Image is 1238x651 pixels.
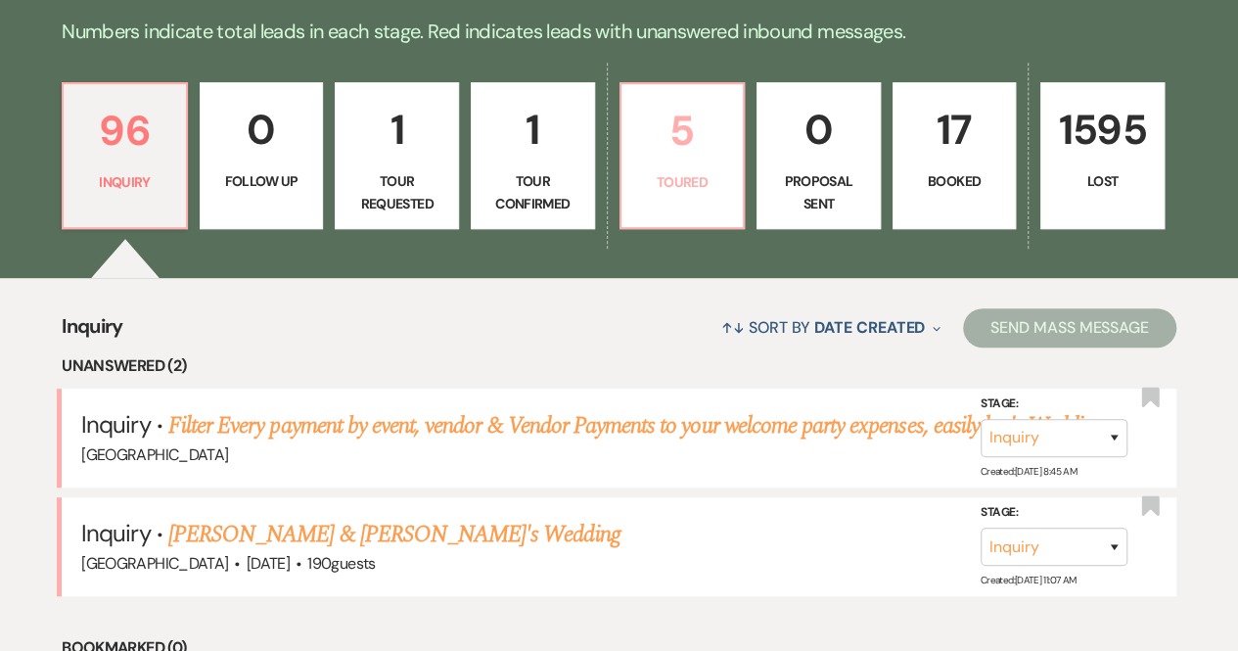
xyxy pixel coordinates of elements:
p: Tour Confirmed [483,170,582,214]
p: 0 [769,97,868,163]
span: Date Created [814,317,925,338]
button: Send Mass Message [963,308,1176,348]
p: Inquiry [75,171,174,193]
span: [DATE] [247,553,290,574]
p: Proposal Sent [769,170,868,214]
p: 96 [75,98,174,163]
span: Inquiry [81,518,150,548]
p: Toured [633,171,732,193]
p: 1595 [1053,97,1152,163]
p: Follow Up [212,170,311,192]
p: 17 [905,97,1004,163]
a: 1595Lost [1040,82,1165,229]
p: 1 [483,97,582,163]
p: Lost [1053,170,1152,192]
a: 5Toured [619,82,746,229]
a: 1Tour Requested [335,82,459,229]
p: Tour Requested [347,170,446,214]
a: 17Booked [893,82,1017,229]
span: Inquiry [81,409,150,440]
label: Stage: [981,502,1127,524]
span: Created: [DATE] 8:45 AM [981,465,1077,478]
span: 190 guests [307,553,375,574]
a: [PERSON_NAME] & [PERSON_NAME]'s Wedding [168,517,620,552]
a: 1Tour Confirmed [471,82,595,229]
p: Booked [905,170,1004,192]
li: Unanswered (2) [62,353,1176,379]
span: Created: [DATE] 11:07 AM [981,574,1076,586]
a: Filter Every payment by event, vendor & Vendor Payments to your welcome party expenses, easily lo... [168,408,1104,443]
button: Sort By Date Created [713,302,948,353]
p: 1 [347,97,446,163]
span: Inquiry [62,311,123,353]
p: 5 [633,98,732,163]
span: ↑↓ [721,317,745,338]
a: 0Follow Up [200,82,324,229]
span: [GEOGRAPHIC_DATA] [81,553,228,574]
a: 0Proposal Sent [757,82,881,229]
label: Stage: [981,394,1127,415]
span: [GEOGRAPHIC_DATA] [81,444,228,465]
a: 96Inquiry [62,82,188,229]
p: 0 [212,97,311,163]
